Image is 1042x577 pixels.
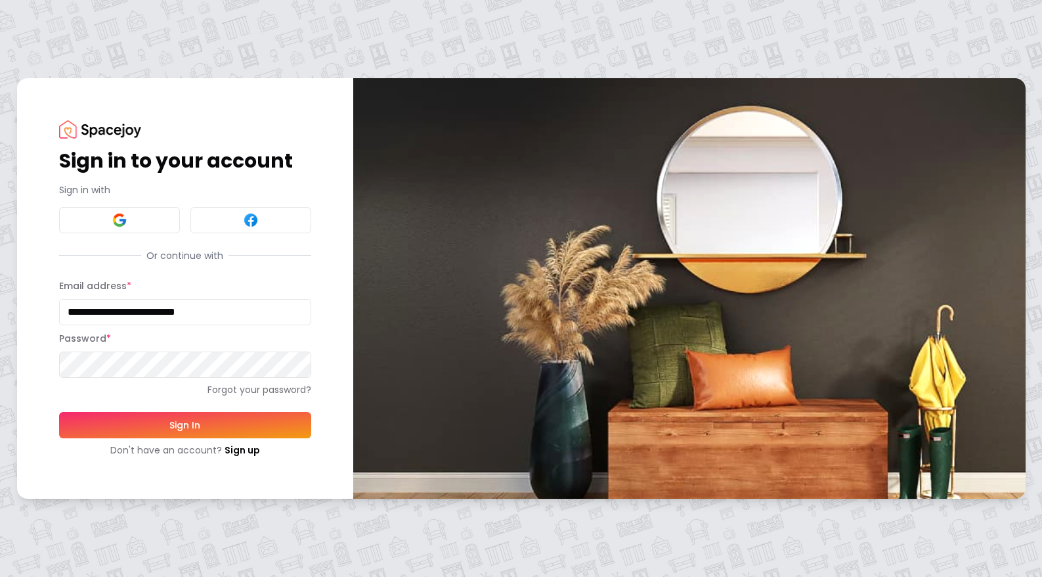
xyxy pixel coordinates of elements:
[59,332,111,345] label: Password
[225,444,260,457] a: Sign up
[141,249,228,262] span: Or continue with
[353,78,1026,498] img: banner
[59,149,311,173] h1: Sign in to your account
[59,383,311,396] a: Forgot your password?
[59,412,311,438] button: Sign In
[59,444,311,457] div: Don't have an account?
[243,212,259,228] img: Facebook signin
[59,120,141,138] img: Spacejoy Logo
[59,279,131,292] label: Email address
[112,212,127,228] img: Google signin
[59,183,311,196] p: Sign in with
